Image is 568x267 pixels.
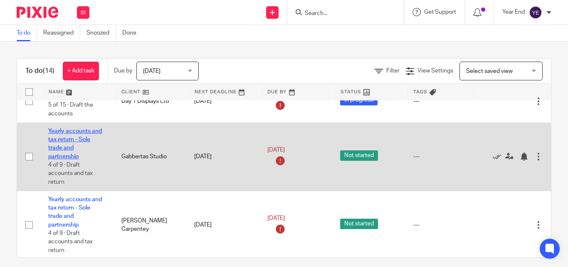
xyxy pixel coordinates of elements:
[186,191,259,259] td: [DATE]
[114,67,132,75] p: Due by
[413,90,427,94] span: Tags
[186,122,259,191] td: [DATE]
[25,67,54,75] h1: To do
[17,25,37,41] a: To do
[48,230,93,253] span: 4 of 9 · Draft accounts and tax return
[113,191,186,259] td: [PERSON_NAME] Carpentey
[122,25,143,41] a: Done
[267,147,285,153] span: [DATE]
[48,102,93,117] span: 5 of 15 · Draft the accounts
[502,8,525,16] p: Year End
[413,97,470,105] div: ---
[267,215,285,221] span: [DATE]
[340,150,378,161] span: Not started
[17,7,58,18] img: Pixie
[48,197,102,228] a: Yearly accounts and tax return - Sole trade and partnership
[424,9,456,15] span: Get Support
[43,25,80,41] a: Reassigned
[86,25,116,41] a: Snoozed
[493,152,505,161] a: Mark as done
[48,128,102,160] a: Yearly accounts and tax return - Sole trade and partnership
[417,68,453,74] span: View Settings
[63,62,99,80] a: + Add task
[113,80,186,122] td: Day 1 Displays Ltd
[304,10,379,17] input: Search
[186,80,259,122] td: [DATE]
[113,122,186,191] td: Gabbertas Studio
[386,68,400,74] span: Filter
[43,67,54,74] span: (14)
[340,219,378,229] span: Not started
[466,68,513,74] span: Select saved view
[529,6,542,19] img: svg%3E
[48,162,93,185] span: 4 of 9 · Draft accounts and tax return
[413,221,470,229] div: ---
[413,152,470,161] div: ---
[143,68,161,74] span: [DATE]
